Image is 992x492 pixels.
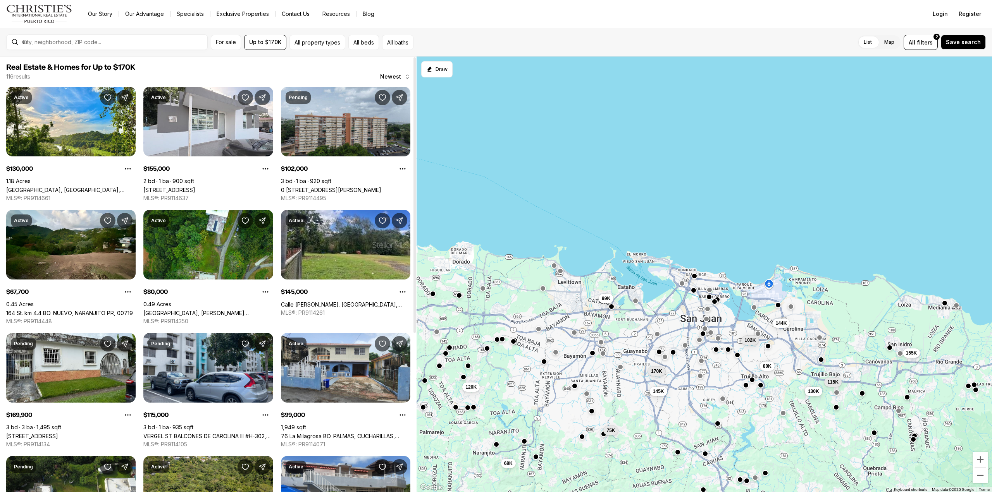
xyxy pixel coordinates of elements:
label: List [858,35,878,49]
span: 2 [935,34,938,40]
a: Resources [316,9,356,19]
span: 170K [651,368,662,374]
button: 120K [462,382,480,392]
button: Save Property: 76 La Milagrosa BO. PALMAS, CUCHARILLAS [375,336,390,351]
button: Save Property: Calle 10 10 [238,90,253,105]
button: Share Property [117,459,133,475]
span: Register [959,11,981,17]
p: Pending [151,341,170,347]
a: Our Advantage [119,9,170,19]
button: Property options [120,161,136,177]
button: All beds [348,35,379,50]
button: All baths [382,35,413,50]
span: 115K [827,379,839,385]
p: Pending [289,94,308,101]
span: 120K [465,384,477,390]
p: Pending [14,341,33,347]
p: Active [289,218,303,224]
button: Start drawing [421,61,453,77]
span: 130K [808,388,819,394]
p: 116 results [6,74,30,80]
button: Contact Us [276,9,316,19]
button: Property options [395,284,410,300]
span: All [909,38,915,46]
span: Save search [946,39,981,45]
span: 145K [653,388,664,394]
a: Our Story [82,9,119,19]
button: Save Property: BARRIO CACAO [100,90,115,105]
button: Property options [120,284,136,300]
button: 75K [603,426,618,435]
img: logo [6,5,72,23]
button: Share Property [392,336,407,351]
p: Active [14,218,29,224]
span: Newest [380,74,401,80]
a: 0 CALLE ELDER RIO #1, SAN JUAN PR, 00924 [281,187,381,193]
button: 144K [772,319,790,328]
button: All property types [289,35,345,50]
label: Map [878,35,901,49]
button: 155K [902,348,920,358]
button: Share Property [255,213,270,228]
button: Share Property [117,90,133,105]
a: 164 St. km 4.4 BO. NUEVO, NARANJITO PR, 00719 [6,310,133,316]
button: Share Property [392,213,407,228]
button: Newest [375,69,415,84]
button: Save Property: 164 St. km 4.4 BO. NUEVO [100,213,115,228]
span: 102K [744,337,756,343]
a: 2 ARPEGIO ST, GUAYNABO PR, 00969 [6,433,58,439]
button: Property options [120,407,136,423]
button: 99K [599,294,613,303]
button: Property options [395,407,410,423]
span: 144K [775,320,787,326]
button: Save Property: 0 CALLE ELDER RIO #1 [375,90,390,105]
p: Active [151,464,166,470]
span: For sale [216,39,236,45]
button: Save Property: SAINT JUST [238,213,253,228]
span: 155K [906,350,917,356]
button: Share Property [255,336,270,351]
span: Up to $170K [249,39,281,45]
span: 68K [504,460,512,466]
button: Save Property: 402 URB COUNTRY CLUB MD18 [375,459,390,475]
button: Allfilters2 [904,35,938,50]
p: Active [14,94,29,101]
button: Save Property: Calle Juan Ramos BO. GUARAGUAO [375,213,390,228]
button: 170K [648,367,665,376]
button: 115K [824,377,842,387]
button: Property options [258,407,273,423]
p: Active [151,94,166,101]
button: Share Property [117,336,133,351]
button: Up to $170K [244,35,286,50]
button: 80K [759,362,774,371]
span: Real Estate & Homes for Up to $170K [6,63,135,71]
a: VERGEL ST BALCONES DE CAROLINA III #H-302, CAROLINA PR, 00987 [143,433,273,439]
span: Login [933,11,948,17]
p: Active [289,341,303,347]
button: Save Property: Carretera 165 KM 7.3 INTERIOR [238,459,253,475]
p: Pending [14,464,33,470]
button: Save Property: VERGEL ST BALCONES DE CAROLINA III #H-302 [238,336,253,351]
button: Share Property [255,90,270,105]
button: Register [954,6,986,22]
button: Property options [258,161,273,177]
a: BARRIO CACAO, CAROLINA PR, 00987 [6,187,136,193]
a: Exclusive Properties [210,9,275,19]
button: Share Property [255,459,270,475]
button: 145K [649,387,667,396]
p: Active [289,464,303,470]
button: Share Property [392,90,407,105]
a: Specialists [170,9,210,19]
a: SAINT JUST, TRUJILLO ALTO PR, 00976 [143,310,273,316]
span: 75K [606,427,615,434]
a: Calle Juan Ramos BO. GUARAGUAO, GUAYNABO PR, 00969 [281,301,410,308]
button: 102K [741,336,759,345]
button: Property options [258,284,273,300]
p: Active [151,218,166,224]
a: 76 La Milagrosa BO. PALMAS, CUCHARILLAS, CATANO PR, 00962 [281,433,410,439]
button: For sale [211,35,241,50]
button: Login [928,6,952,22]
a: Blog [356,9,381,19]
span: 80K [763,363,771,369]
